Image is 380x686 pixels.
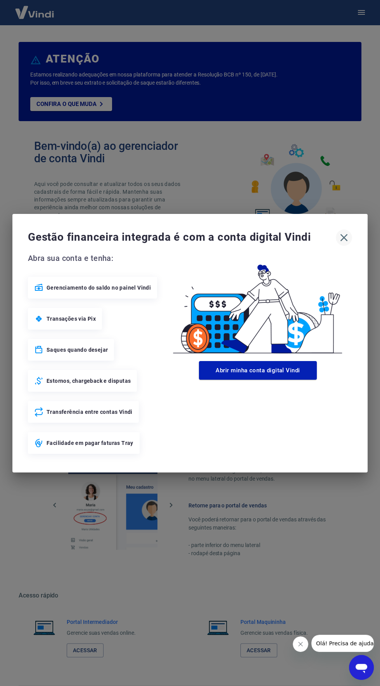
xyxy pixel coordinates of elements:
[47,377,131,385] span: Estornos, chargeback e disputas
[164,252,352,358] img: Good Billing
[47,346,108,354] span: Saques quando desejar
[199,361,317,380] button: Abrir minha conta digital Vindi
[293,636,308,652] iframe: Fechar mensagem
[311,635,374,652] iframe: Mensagem da empresa
[47,315,96,323] span: Transações via Pix
[47,408,133,416] span: Transferência entre contas Vindi
[28,252,164,264] span: Abra sua conta e tenha:
[47,284,151,292] span: Gerenciamento do saldo no painel Vindi
[28,229,336,245] span: Gestão financeira integrada é com a conta digital Vindi
[5,5,65,12] span: Olá! Precisa de ajuda?
[349,655,374,680] iframe: Botão para abrir a janela de mensagens
[47,439,133,447] span: Facilidade em pagar faturas Tray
